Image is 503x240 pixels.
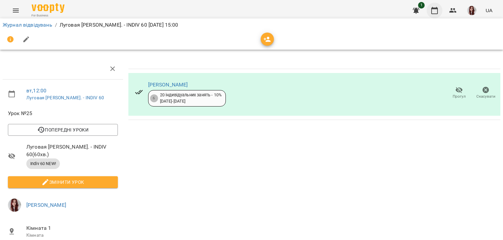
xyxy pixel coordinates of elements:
span: 1 [418,2,425,9]
nav: breadcrumb [3,21,500,29]
a: вт , 12:00 [26,87,46,94]
span: Indiv 60 NEW! [26,161,60,167]
span: UA [486,7,492,14]
span: Прогул [453,94,466,99]
p: Кімната [26,232,118,239]
span: Урок №25 [8,109,118,117]
div: 6 [150,94,158,102]
span: Попередні уроки [13,126,113,134]
button: UA [483,4,495,16]
a: [PERSON_NAME] [148,82,188,88]
button: Menu [8,3,24,18]
button: Попередні уроки [8,124,118,136]
img: Voopty Logo [32,3,65,13]
span: For Business [32,13,65,18]
div: 20 індивідуальних занять - 10% [DATE] - [DATE] [160,92,222,104]
img: 7cd808451856f5ed132125de41ddf209.jpg [8,199,21,212]
p: Луговая [PERSON_NAME]. - INDIV 60 [DATE] 15:00 [60,21,178,29]
button: Скасувати [472,84,499,102]
span: Луговая [PERSON_NAME]. - INDIV 60 ( 60 хв. ) [26,143,118,158]
a: Луговая [PERSON_NAME]. - INDIV 60 [26,95,104,100]
button: Прогул [446,84,472,102]
a: Журнал відвідувань [3,22,52,28]
button: Змінити урок [8,176,118,188]
img: 7cd808451856f5ed132125de41ddf209.jpg [467,6,476,15]
li: / [55,21,57,29]
span: Скасувати [476,94,495,99]
span: Кімната 1 [26,224,118,232]
a: [PERSON_NAME] [26,202,66,208]
span: Змінити урок [13,178,113,186]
